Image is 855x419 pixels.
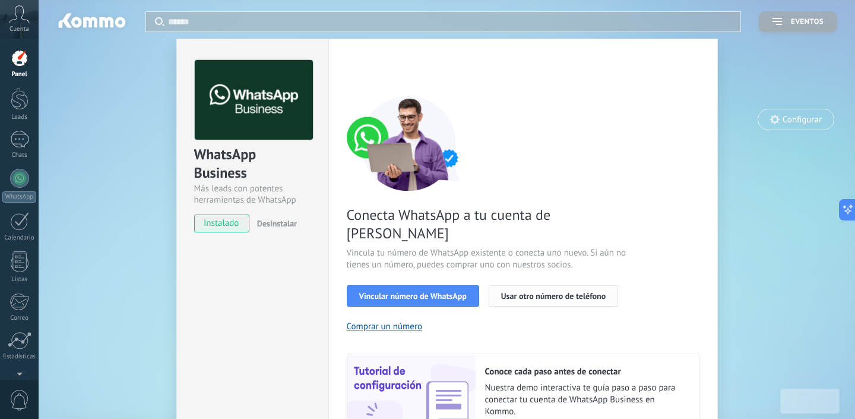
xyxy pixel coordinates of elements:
[9,26,29,33] span: Cuenta
[195,60,313,140] img: logo_main.png
[347,96,471,191] img: connect number
[194,183,311,206] div: Más leads con potentes herramientas de WhatsApp
[485,382,687,418] span: Nuestra demo interactiva te guía paso a paso para conectar tu cuenta de WhatsApp Business en Kommo.
[485,366,687,377] h2: Conoce cada paso antes de conectar
[2,191,36,203] div: WhatsApp
[195,215,249,232] span: instalado
[2,71,37,78] div: Panel
[359,292,467,300] span: Vincular número de WhatsApp
[2,276,37,283] div: Listas
[347,206,629,242] span: Conecta WhatsApp a tu cuenta de [PERSON_NAME]
[489,285,618,307] button: Usar otro número de teléfono
[2,234,37,242] div: Calendario
[2,353,37,361] div: Estadísticas
[2,314,37,322] div: Correo
[2,114,37,121] div: Leads
[347,285,479,307] button: Vincular número de WhatsApp
[257,218,297,229] span: Desinstalar
[501,292,606,300] span: Usar otro número de teléfono
[194,145,311,183] div: WhatsApp Business
[252,215,297,232] button: Desinstalar
[347,321,423,332] button: Comprar un número
[347,247,629,271] span: Vincula tu número de WhatsApp existente o conecta uno nuevo. Si aún no tienes un número, puedes c...
[2,152,37,159] div: Chats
